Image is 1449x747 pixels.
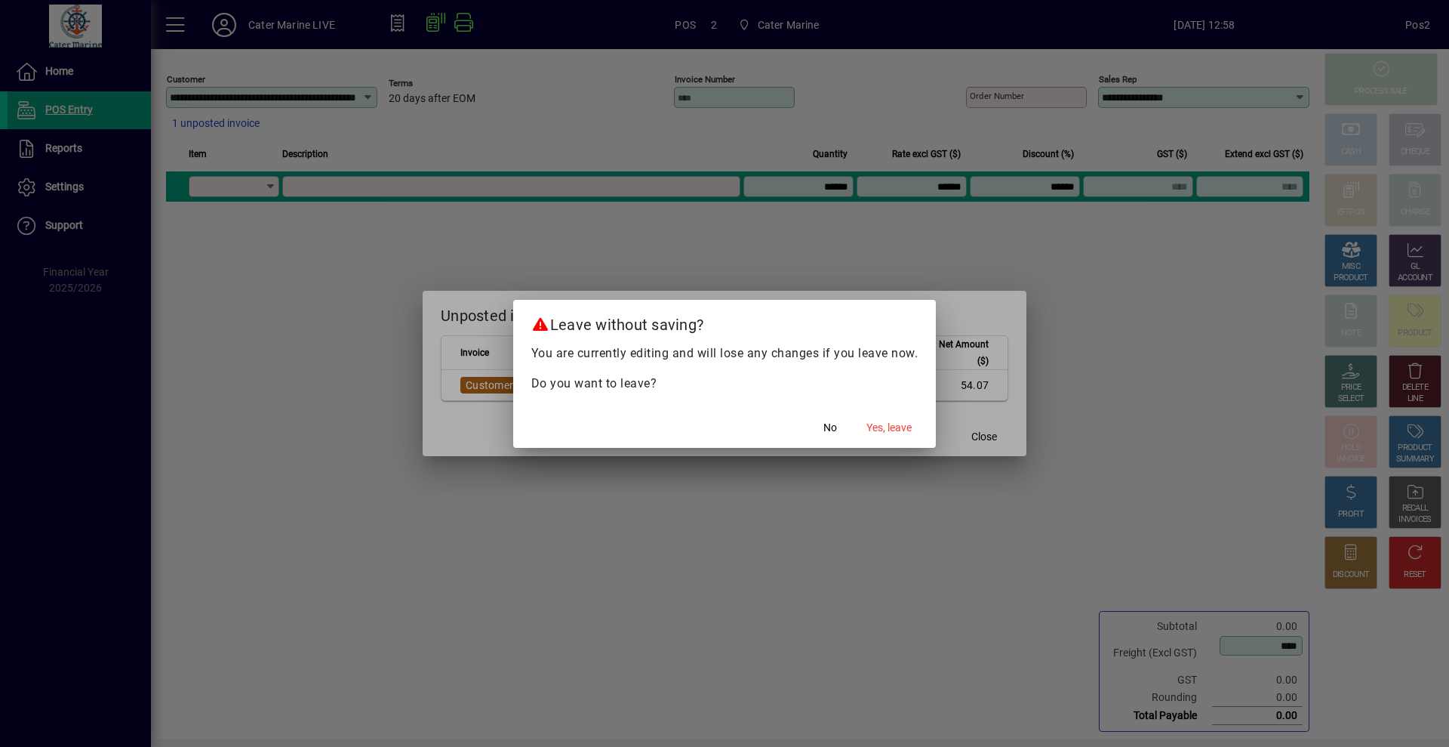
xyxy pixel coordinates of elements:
[860,415,918,442] button: Yes, leave
[866,420,912,436] span: Yes, leave
[513,300,937,344] h2: Leave without saving?
[806,415,854,442] button: No
[823,420,837,436] span: No
[531,344,918,363] p: You are currently editing and will lose any changes if you leave now.
[531,375,918,393] p: Do you want to leave?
